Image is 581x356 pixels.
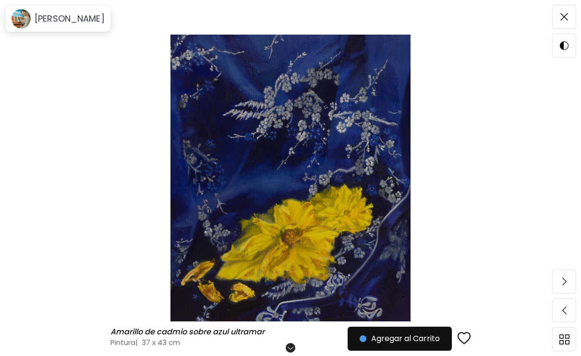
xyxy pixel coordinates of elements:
[110,337,379,347] h4: Pintura | 37 x 43 cm
[110,327,267,337] h6: Amarillo de cadmio sobre azul ultramar
[348,327,452,351] button: Agregar al Carrito
[35,13,105,25] h6: [PERSON_NAME]
[360,333,440,344] span: Agregar al Carrito
[452,326,477,352] button: favorites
